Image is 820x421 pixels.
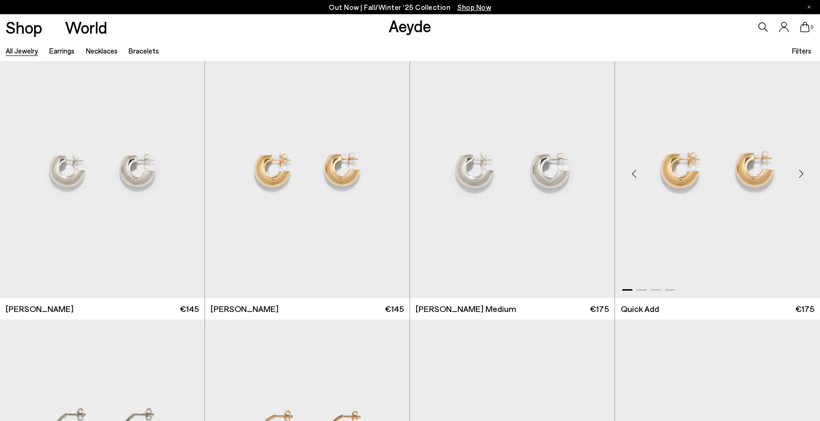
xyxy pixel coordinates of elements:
[6,46,38,55] a: All Jewelry
[787,159,815,188] div: Next slide
[86,46,118,55] a: Necklaces
[329,1,491,13] p: Out Now | Fall/Winter ‘25 Collection
[615,42,820,299] a: Next slide Previous slide
[615,42,820,299] img: Alma Medium 18kt Gold-Plated Earrings
[792,46,811,55] span: Filters
[615,42,820,299] div: 1 / 4
[410,42,615,299] img: Alma Medium Palladium-Plated Earrings
[800,22,810,32] a: 0
[590,303,609,315] span: €175
[410,42,615,299] div: 1 / 4
[49,46,75,55] a: Earrings
[620,159,648,188] div: Previous slide
[129,46,159,55] a: Bracelets
[615,298,820,320] a: Quick Add €175
[385,303,404,315] span: €145
[410,42,615,299] a: Next slide Previous slide
[389,16,431,36] a: Aeyde
[205,298,410,320] a: [PERSON_NAME] €145
[810,25,814,30] span: 0
[621,303,659,315] ul: variant
[410,298,615,320] a: [PERSON_NAME] Medium €175
[6,303,74,315] span: [PERSON_NAME]
[211,303,279,315] span: [PERSON_NAME]
[180,303,199,315] span: €145
[621,303,659,315] li: Quick Add
[416,303,516,315] span: [PERSON_NAME] Medium
[6,19,42,36] a: Shop
[65,19,107,36] a: World
[795,303,814,315] span: €175
[457,3,491,11] span: Navigate to /collections/new-in
[205,42,410,299] img: Alma Small 18kt Gold-Plated Earrings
